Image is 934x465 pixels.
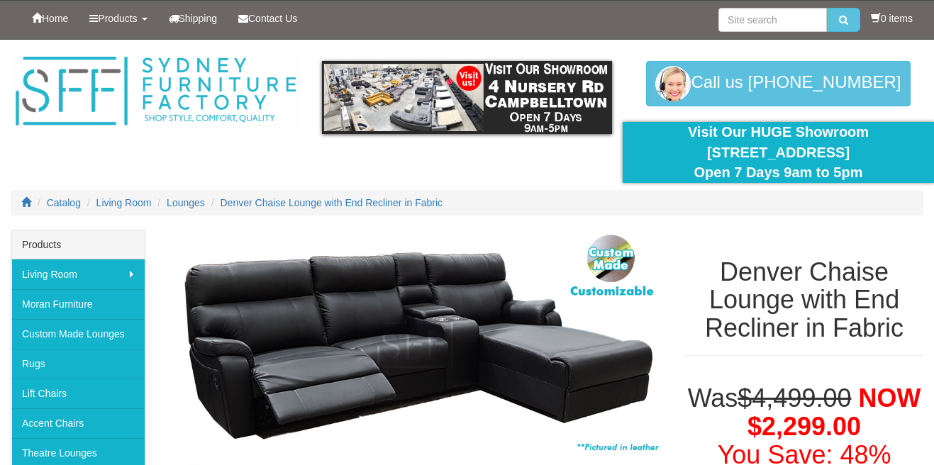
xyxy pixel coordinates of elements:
a: Products [79,1,157,36]
a: Living Room [96,197,152,208]
a: Contact Us [228,1,308,36]
span: Contact Us [248,13,297,24]
span: NOW $2,299.00 [747,383,921,441]
img: showroom.gif [322,61,612,134]
del: $4,499.00 [738,383,851,413]
a: Catalog [47,197,81,208]
span: Products [98,13,137,24]
a: Moran Furniture [11,289,145,319]
a: Home [21,1,79,36]
h1: Denver Chaise Lounge with End Recliner in Fabric [685,258,923,342]
div: Products [11,230,145,259]
span: Shipping [179,13,218,24]
input: Site search [718,8,827,32]
a: Rugs [11,349,145,379]
a: Living Room [11,259,145,289]
a: Lounges [167,197,205,208]
a: Lift Chairs [11,379,145,408]
a: Custom Made Lounges [11,319,145,349]
a: Accent Chairs [11,408,145,438]
img: Sydney Furniture Factory [11,54,301,129]
div: Visit Our HUGE Showroom [STREET_ADDRESS] Open 7 Days 9am to 5pm [633,122,923,183]
a: Shipping [158,1,228,36]
a: Denver Chaise Lounge with End Recliner in Fabric [221,197,443,208]
span: Home [42,13,68,24]
li: 0 items [871,11,913,26]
